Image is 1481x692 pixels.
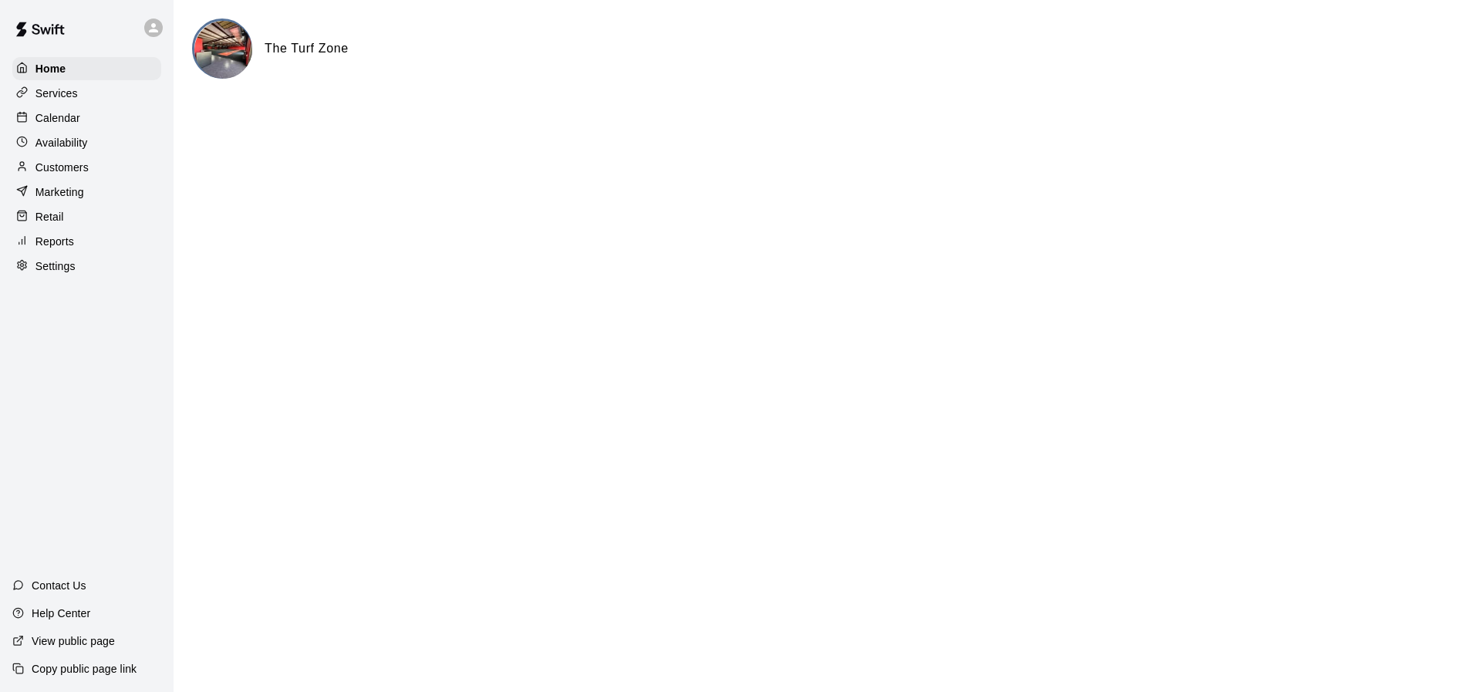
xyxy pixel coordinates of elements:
h6: The Turf Zone [265,39,349,59]
p: Home [35,61,66,76]
p: Reports [35,234,74,249]
p: Customers [35,160,89,175]
p: Help Center [32,606,90,621]
a: Home [12,57,161,80]
a: Services [12,82,161,105]
a: Marketing [12,181,161,204]
p: Calendar [35,110,80,126]
a: Retail [12,205,161,228]
p: View public page [32,633,115,649]
p: Copy public page link [32,661,137,677]
a: Reports [12,230,161,253]
p: Services [35,86,78,101]
a: Calendar [12,106,161,130]
img: The Turf Zone logo [194,21,252,79]
a: Customers [12,156,161,179]
a: Settings [12,255,161,278]
p: Retail [35,209,64,224]
a: Availability [12,131,161,154]
p: Marketing [35,184,84,200]
p: Availability [35,135,88,150]
p: Contact Us [32,578,86,593]
p: Settings [35,258,76,274]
